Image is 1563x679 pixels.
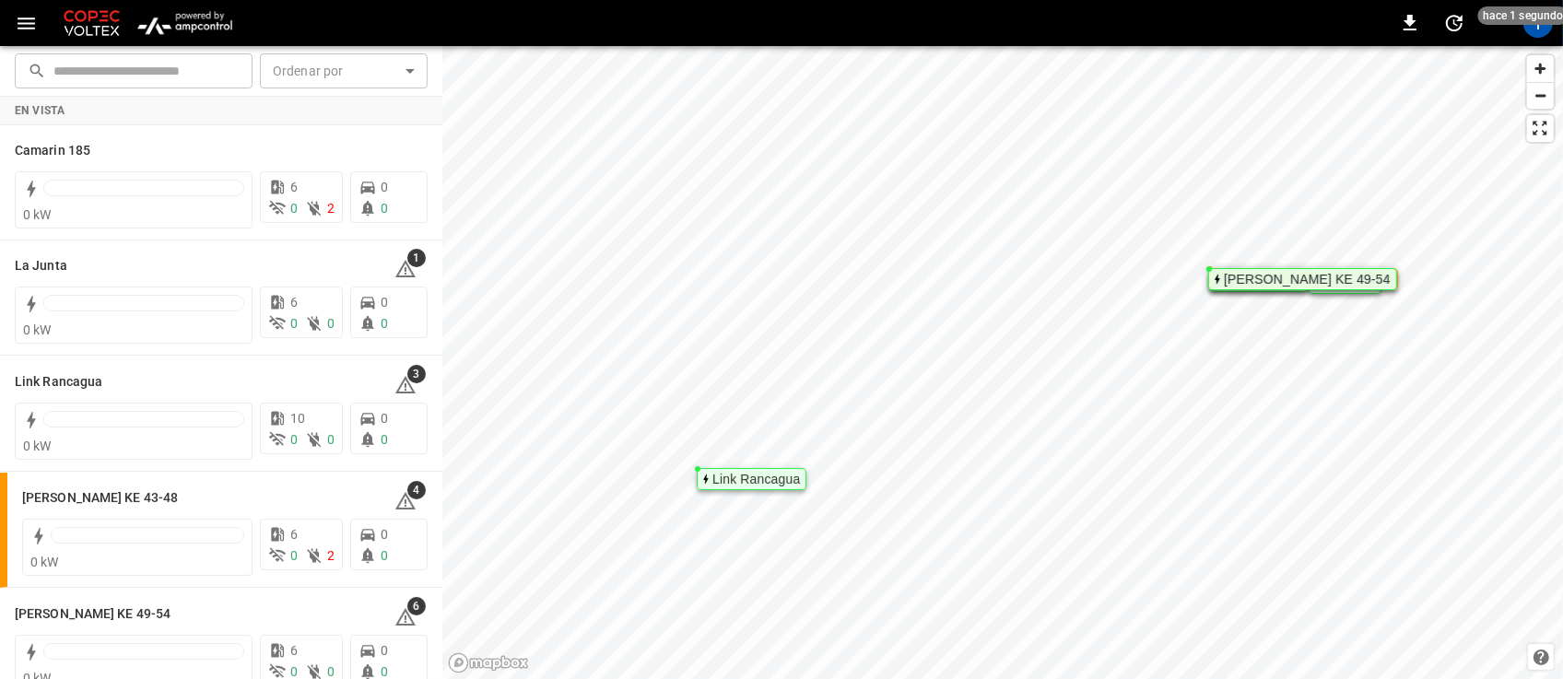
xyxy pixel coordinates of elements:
[30,555,59,569] span: 0 kW
[1527,83,1554,109] span: Zoom out
[23,207,52,222] span: 0 kW
[290,643,298,658] span: 6
[15,256,67,276] h6: La Junta
[381,643,388,658] span: 0
[381,548,388,563] span: 0
[23,322,52,337] span: 0 kW
[381,432,388,447] span: 0
[381,664,388,679] span: 0
[15,141,90,161] h6: Camarin 185
[290,201,298,216] span: 0
[131,6,239,41] img: ampcontrol.io logo
[697,468,806,490] div: Map marker
[23,439,52,453] span: 0 kW
[407,481,426,499] span: 4
[290,295,298,310] span: 6
[407,597,426,615] span: 6
[327,201,335,216] span: 2
[290,316,298,331] span: 0
[290,432,298,447] span: 0
[1224,274,1391,285] div: [PERSON_NAME] KE 49-54
[381,295,388,310] span: 0
[290,411,305,426] span: 10
[1440,8,1469,38] button: set refresh interval
[290,180,298,194] span: 6
[1208,268,1397,290] div: Map marker
[15,104,65,117] strong: En vista
[448,652,529,673] a: Mapbox homepage
[15,372,102,392] h6: Link Rancagua
[407,365,426,383] span: 3
[22,488,178,509] h6: Loza Colon KE 43-48
[1527,82,1554,109] button: Zoom out
[381,527,388,542] span: 0
[327,432,335,447] span: 0
[327,664,335,679] span: 0
[290,548,298,563] span: 0
[290,527,298,542] span: 6
[407,249,426,267] span: 1
[60,6,123,41] img: Customer Logo
[381,411,388,426] span: 0
[712,474,800,485] div: Link Rancagua
[327,316,335,331] span: 0
[15,604,170,625] h6: Loza Colon KE 49-54
[290,664,298,679] span: 0
[381,180,388,194] span: 0
[381,201,388,216] span: 0
[381,316,388,331] span: 0
[1527,55,1554,82] button: Zoom in
[327,548,335,563] span: 2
